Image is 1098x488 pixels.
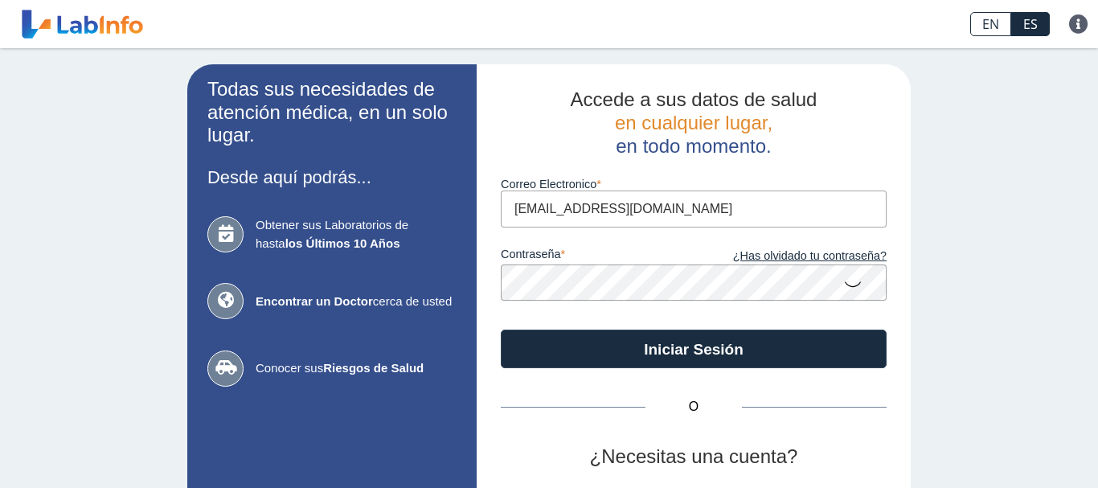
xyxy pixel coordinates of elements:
span: en todo momento. [616,135,771,157]
b: Riesgos de Salud [323,361,424,375]
a: ES [1011,12,1050,36]
span: Obtener sus Laboratorios de hasta [256,216,457,252]
button: Iniciar Sesión [501,330,887,368]
b: Encontrar un Doctor [256,294,373,308]
span: Accede a sus datos de salud [571,88,817,110]
span: en cualquier lugar, [615,112,772,133]
b: los Últimos 10 Años [285,236,400,250]
h3: Desde aquí podrás... [207,167,457,187]
h2: ¿Necesitas una cuenta? [501,445,887,469]
a: ¿Has olvidado tu contraseña? [694,248,887,265]
span: cerca de usted [256,293,457,311]
span: O [645,397,742,416]
label: contraseña [501,248,694,265]
h2: Todas sus necesidades de atención médica, en un solo lugar. [207,78,457,147]
iframe: Help widget launcher [955,425,1080,470]
span: Conocer sus [256,359,457,378]
a: EN [970,12,1011,36]
label: Correo Electronico [501,178,887,191]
